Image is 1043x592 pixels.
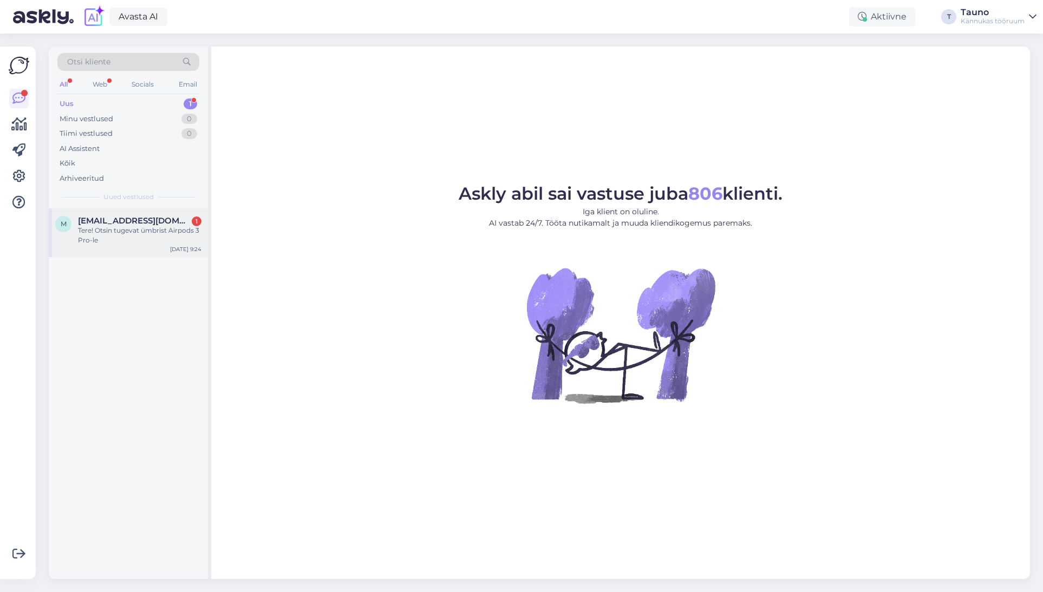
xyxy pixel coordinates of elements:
[67,56,110,68] span: Otsi kliente
[961,8,1037,25] a: TaunoKännukas tööruum
[103,192,154,202] span: Uued vestlused
[60,128,113,139] div: Tiimi vestlused
[57,77,70,91] div: All
[60,158,75,169] div: Kõik
[849,7,915,27] div: Aktiivne
[523,238,718,432] img: No Chat active
[90,77,109,91] div: Web
[60,143,100,154] div: AI Assistent
[82,5,105,28] img: explore-ai
[961,8,1025,17] div: Tauno
[109,8,167,26] a: Avasta AI
[688,183,722,204] b: 806
[177,77,199,91] div: Email
[60,173,104,184] div: Arhiveeritud
[459,183,783,204] span: Askly abil sai vastuse juba klienti.
[961,17,1025,25] div: Kännukas tööruum
[170,245,201,253] div: [DATE] 9:24
[60,114,113,124] div: Minu vestlused
[78,226,201,245] div: Tere! Otsin tugevat ümbrist Airpods 3 Pro-le
[181,114,197,124] div: 0
[459,206,783,229] p: Iga klient on oluline. AI vastab 24/7. Tööta nutikamalt ja muuda kliendikogemus paremaks.
[60,98,74,109] div: Uus
[184,98,197,109] div: 1
[9,55,29,76] img: Askly Logo
[181,128,197,139] div: 0
[129,77,156,91] div: Socials
[61,220,67,228] span: m
[78,216,191,226] span: meelisunt@gmail.com
[941,9,956,24] div: T
[192,216,201,226] div: 1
